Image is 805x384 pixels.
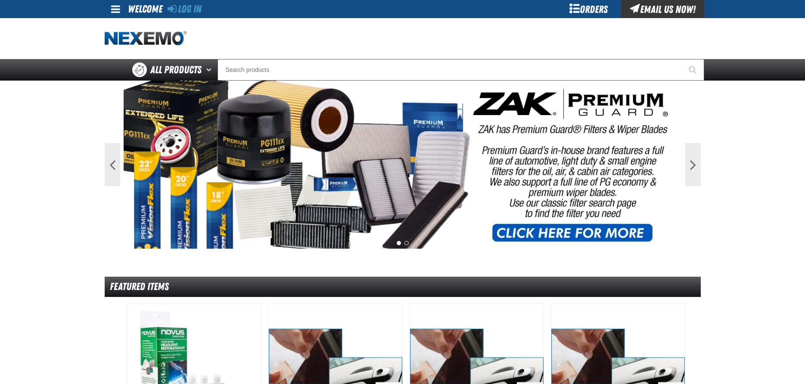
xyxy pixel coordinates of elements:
button: Next [685,143,701,186]
button: Start Searching [683,59,704,81]
img: PG Filters & Wipers [124,81,682,249]
a: Log In [168,3,202,15]
input: Search [218,59,704,81]
button: Previous [105,143,120,186]
button: 2 of 2 [404,241,409,245]
button: 1 of 2 [397,241,401,245]
button: Open All Products pages [203,59,218,81]
img: Nexemo logo [105,31,186,46]
div: Featured Items [105,277,701,297]
span: All Products [150,62,202,78]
